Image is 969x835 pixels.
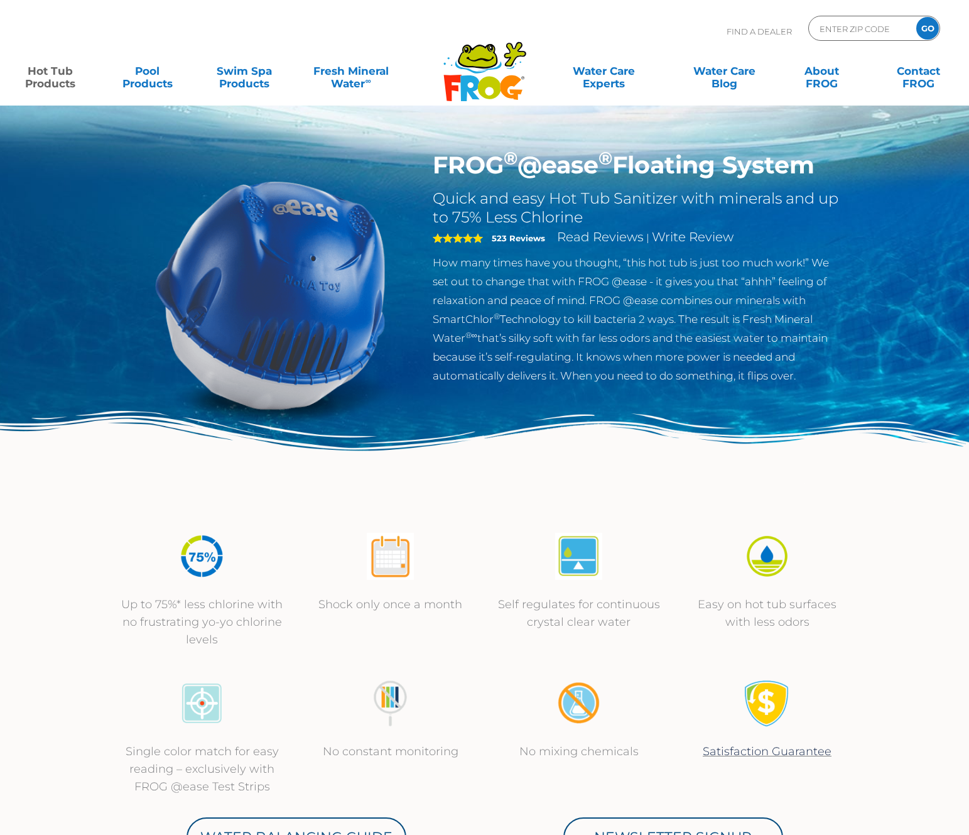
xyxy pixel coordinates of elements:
[646,232,649,244] span: |
[110,58,185,84] a: PoolProducts
[497,743,661,760] p: No mixing chemicals
[433,233,483,243] span: 5
[13,58,88,84] a: Hot TubProducts
[727,16,792,47] p: Find A Dealer
[121,596,284,648] p: Up to 75%* less chlorine with no frustrating yo-yo chlorine levels
[127,151,414,439] img: hot-tub-product-atease-system.png
[436,25,533,102] img: Frog Products Logo
[686,596,849,631] p: Easy on hot tub surfaces with less odors
[365,76,371,85] sup: ∞
[687,58,762,84] a: Water CareBlog
[433,189,843,227] h2: Quick and easy Hot Tub Sanitizer with minerals and up to 75% Less Chlorine
[433,151,843,180] h1: FROG @ease Floating System
[555,680,602,727] img: no-mixing1
[916,17,939,40] input: GO
[178,533,225,580] img: icon-atease-75percent-less
[652,229,734,244] a: Write Review
[557,229,644,244] a: Read Reviews
[309,596,472,613] p: Shock only once a month
[881,58,956,84] a: ContactFROG
[494,312,500,321] sup: ®
[703,745,831,758] a: Satisfaction Guarantee
[304,58,398,84] a: Fresh MineralWater∞
[367,533,414,580] img: atease-icon-shock-once
[465,330,477,340] sup: ®∞
[433,253,843,385] p: How many times have you thought, “this hot tub is just too much work!” We set out to change that ...
[492,233,545,243] strong: 523 Reviews
[784,58,859,84] a: AboutFROG
[598,147,612,169] sup: ®
[207,58,282,84] a: Swim SpaProducts
[497,596,661,631] p: Self regulates for continuous crystal clear water
[555,533,602,580] img: atease-icon-self-regulates
[504,147,517,169] sup: ®
[744,680,791,727] img: Satisfaction Guarantee Icon
[309,743,472,760] p: No constant monitoring
[367,680,414,727] img: no-constant-monitoring1
[121,743,284,795] p: Single color match for easy reading – exclusively with FROG @ease Test Strips
[178,680,225,727] img: icon-atease-color-match
[543,58,665,84] a: Water CareExperts
[744,533,791,580] img: icon-atease-easy-on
